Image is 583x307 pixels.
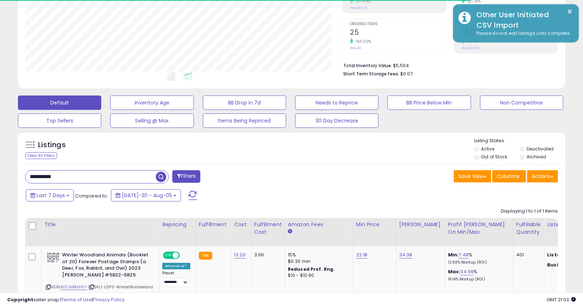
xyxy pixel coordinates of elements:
[501,208,558,215] div: Displaying 1 to 1 of 1 items
[448,277,508,282] p: 91.14% Markup (ROI)
[254,252,279,258] div: 3.06
[458,251,468,259] a: 7.48
[164,252,173,259] span: ON
[44,221,156,228] div: Title
[448,221,510,236] div: Profit [PERSON_NAME] on Min/Max
[199,252,212,260] small: FBA
[448,269,508,282] div: %
[460,268,474,275] a: 34.99
[497,173,519,180] span: Columns
[295,113,378,128] button: 30 Day Decrease
[448,268,461,275] b: Max:
[527,170,558,182] button: Actions
[448,260,508,265] p: 12.58% Markup (ROI)
[26,189,74,201] button: Last 7 Days
[88,284,153,290] span: | SKU: USPS-WinterWonderland
[234,251,246,259] a: 13.20
[18,96,101,110] button: Default
[343,71,399,77] b: Short Term Storage Fees:
[179,252,190,259] span: OFF
[527,146,554,152] label: Deactivated
[288,252,348,258] div: 15%
[481,146,494,152] label: Active
[288,258,348,265] div: $0.30 min
[387,96,471,110] button: BB Price Below Min
[516,252,538,258] div: 401
[111,189,181,201] button: [DATE]-30 - Aug-05
[356,251,368,259] a: 22.18
[445,218,513,246] th: The percentage added to the cost of goods (COGS) that forms the calculator for Min & Max prices.
[288,266,335,272] b: Reduced Prof. Rng.
[356,221,393,228] div: Min Price
[288,221,350,228] div: Amazon Fees
[38,140,66,150] h5: Listings
[75,192,108,199] span: Compared to:
[454,170,491,182] button: Save View
[46,252,60,264] img: 51kDlfogmJL._SL40_.jpg
[399,251,412,259] a: 34.38
[527,154,546,160] label: Archived
[37,192,65,199] span: Last 7 Days
[172,170,200,183] button: Filters
[162,271,190,287] div: Preset:
[448,252,508,265] div: %
[61,296,92,303] a: Terms of Use
[350,6,367,10] small: Prev: $17.42
[203,96,286,110] button: BB Drop in 7d
[199,221,228,228] div: Fulfillment
[516,221,541,236] div: Fulfillable Quantity
[350,46,361,50] small: Prev: 10
[400,70,412,77] span: $0.07
[93,296,125,303] a: Privacy Policy
[25,152,57,159] div: Clear All Filters
[295,96,378,110] button: Needs to Reprice
[62,252,149,280] b: Winter Woodland Animals (Booklet of 20) Forever Postage Stamps (a Deer, Fox, Rabbit, and Owl) 202...
[567,7,573,16] button: ×
[254,221,282,236] div: Fulfillment Cost
[288,273,348,279] div: $10 - $10.90
[7,297,125,303] div: seller snap | |
[462,46,480,50] small: Prev: 13.20%
[350,28,446,38] h2: 25
[350,22,446,26] span: Ordered Items
[471,10,573,30] div: Other User Initiated CSV Import
[471,30,573,37] div: Please do not edit listings until complete.
[162,263,190,269] div: Amazon AI *
[61,284,87,290] a: B0CMBKM91Y
[18,113,101,128] button: Top Sellers
[547,296,576,303] span: 2025-08-13 21:03 GMT
[492,170,526,182] button: Columns
[547,251,580,258] b: Listed Price:
[122,192,172,199] span: [DATE]-30 - Aug-05
[480,96,563,110] button: Non Competitive
[343,61,552,69] li: $5,504
[110,96,193,110] button: Inventory Age
[343,62,392,69] b: Total Inventory Value:
[110,113,193,128] button: Selling @ Max
[465,39,479,44] small: 3.03%
[203,113,286,128] button: Items Being Repriced
[162,221,193,228] div: Repricing
[353,39,372,44] small: 150.00%
[234,221,248,228] div: Cost
[448,251,459,258] b: Min:
[474,138,565,144] p: Listing States:
[288,228,292,235] small: Amazon Fees.
[7,296,33,303] strong: Copyright
[399,221,442,228] div: [PERSON_NAME]
[481,154,507,160] label: Out of Stock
